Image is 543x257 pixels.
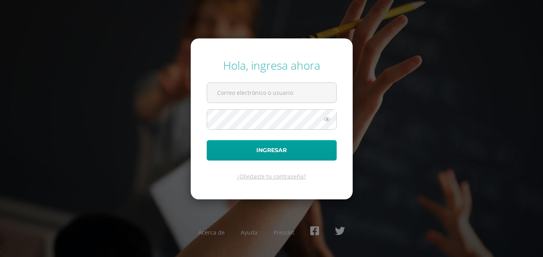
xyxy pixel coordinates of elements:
[207,58,337,73] div: Hola, ingresa ahora
[237,173,306,180] a: ¿Olvidaste tu contraseña?
[207,83,336,102] input: Correo electrónico o usuario
[273,229,294,236] a: Presskit
[207,140,337,161] button: Ingresar
[241,229,258,236] a: Ayuda
[198,229,225,236] a: Acerca de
